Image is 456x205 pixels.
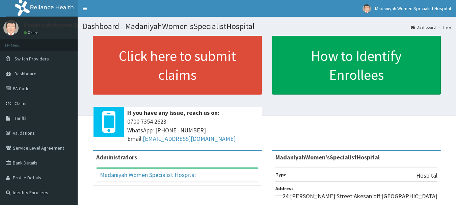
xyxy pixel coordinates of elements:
span: Claims [15,100,28,106]
h1: Dashboard - MadaniyahWomen'sSpecialistHospital [83,22,451,31]
a: Madaniyah Women Specialist Hospital [100,171,196,179]
strong: MadaniyahWomen'sSpecialistHospital [275,153,380,161]
span: Switch Providers [15,56,49,62]
b: If you have any issue, reach us on: [127,109,219,117]
span: Tariffs [15,115,27,121]
span: Madaniyah Women Specialist Hospital [375,5,451,11]
a: [EMAIL_ADDRESS][DOMAIN_NAME] [143,135,236,143]
img: User Image [363,4,371,13]
span: Dashboard [15,71,36,77]
b: Type [275,172,287,178]
a: Online [24,30,40,35]
span: 0700 7354 2623 WhatsApp: [PHONE_NUMBER] Email: [127,117,259,143]
a: How to Identify Enrollees [272,36,441,95]
li: Here [436,24,451,30]
a: Click here to submit claims [93,36,262,95]
a: Dashboard [411,24,436,30]
b: Administrators [96,153,137,161]
p: 24 [PERSON_NAME] Street Akesan off [GEOGRAPHIC_DATA] [283,192,437,201]
b: Address [275,185,294,191]
p: Madaniyah Women Specialist Hospital [24,22,123,28]
p: Hospital [416,171,437,180]
img: User Image [3,20,19,35]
